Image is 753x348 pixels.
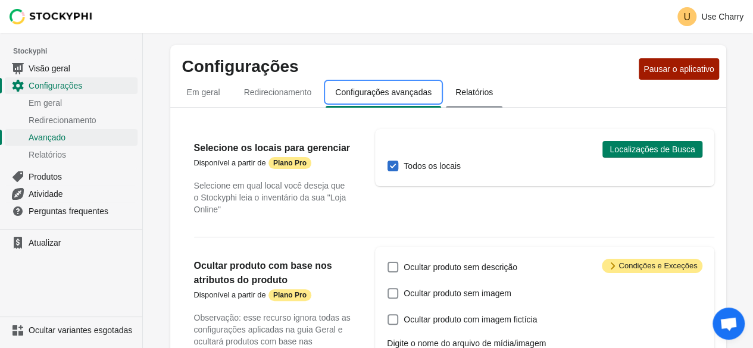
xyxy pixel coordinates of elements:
a: Open chat [713,308,745,340]
font: Redirecionamento [29,115,96,125]
a: Visão geral [5,59,138,77]
button: Localizações de Busca [602,141,702,158]
font: Disponível a partir de [194,158,266,167]
a: Ocultar variantes esgotadas [5,322,138,338]
font: Todos os locais [404,161,461,171]
font: Disponível a partir de [194,290,266,299]
font: Relatórios [455,87,493,97]
font: Selecione os locais para gerenciar [194,143,350,153]
font: Configurações avançadas [335,87,432,97]
a: Avançado [5,128,138,146]
a: Configurações [5,77,138,94]
font: Plano Pro [273,159,307,167]
font: Plano Pro [273,291,307,299]
a: Perguntas frequentes [5,202,138,220]
a: Redirecionamento [5,111,138,128]
text: U [683,12,690,22]
font: Ocultar produto com imagem fictícia [404,315,537,324]
font: Relatórios [29,150,66,159]
a: Em geral [5,94,138,111]
span: Avatar com iniciais U [677,7,696,26]
font: Perguntas frequentes [29,206,108,216]
button: redirecionamento [232,77,324,108]
font: Digite o nome do arquivo de mídia/imagem [387,338,546,348]
font: Stockyphi [13,47,47,55]
font: Configurações [29,81,82,90]
a: Produtos [5,168,138,185]
font: Ocultar produto sem imagem [404,289,511,298]
font: Localizações de Busca [610,145,695,154]
button: Pausar o aplicativo [639,58,718,80]
a: Relatórios [5,146,138,163]
button: Avatar com iniciais UUse Charry [673,5,748,29]
font: Condições e Exceções [618,261,697,270]
button: em geral [175,77,232,108]
img: Stockyphi [10,9,93,24]
font: Atividade [29,189,63,199]
font: Avançado [29,133,65,142]
button: relatórios [443,77,505,108]
a: Atividade [5,185,138,202]
font: Configurações [182,57,299,76]
font: Em geral [187,87,220,97]
font: Ocultar produto com base nos atributos do produto [194,261,332,285]
font: Atualizar [29,238,61,247]
a: Atualizar [5,234,138,251]
font: Use Charry [701,12,743,21]
font: Ocultar variantes esgotadas [29,325,132,335]
button: Configurações avançadas [323,77,443,108]
font: Pausar o aplicativo [643,64,714,74]
font: Redirecionamento [244,87,312,97]
font: Produtos [29,172,62,181]
font: Ocultar produto sem descrição [404,262,517,272]
font: Em geral [29,98,62,108]
font: Selecione em qual local você deseja que o Stockyphi leia o inventário da sua "Loja Online" [194,181,346,214]
font: Visão geral [29,64,70,73]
